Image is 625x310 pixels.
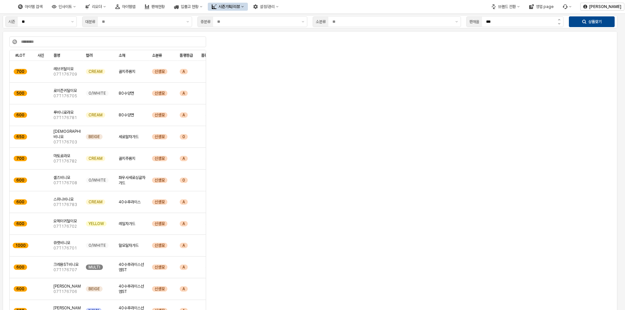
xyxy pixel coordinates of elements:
[48,3,80,11] button: 인사이트
[89,221,104,226] span: YELLOW
[16,69,24,74] span: 700
[8,18,15,25] div: 시즌
[182,112,185,118] span: A
[89,178,106,183] span: O/WHITE
[205,265,214,270] span: 4.89
[182,199,185,205] span: A
[316,18,326,25] div: 소분류
[119,175,147,186] span: 좌우사세로싱글자가드
[218,4,240,9] div: 시즌기획/리뷰
[25,4,42,9] div: 아이템 검색
[559,3,576,11] div: Menu item 6
[155,156,165,161] span: 신생모
[182,221,185,226] span: A
[53,93,77,99] span: 07T176705
[53,88,77,93] span: 로이즌귀달이모
[182,134,185,139] span: 0
[15,53,26,58] span: #LOT
[170,3,206,11] button: 입출고 현황
[15,243,26,248] span: 1000
[205,156,214,161] span: 4.94
[89,134,100,139] span: BEIGE
[182,265,185,270] span: A
[249,3,283,11] button: 설정/관리
[53,218,77,224] span: 오헤이귀달이모
[16,91,24,96] span: 500
[53,72,77,77] span: 07T176709
[58,4,72,9] div: 인사이트
[299,17,307,27] button: 제안 사항 표시
[53,153,70,159] span: 마토로라모
[184,17,192,27] button: 제안 사항 표시
[122,4,135,9] div: 아이템맵
[182,156,185,161] span: A
[119,156,135,161] span: 골지주름지
[111,3,139,11] button: 아이템맵
[53,262,79,267] span: 크레용ST비니모
[16,134,24,139] span: 650
[205,221,214,226] span: 4.89
[155,243,165,248] span: 신생모
[119,134,139,139] span: 세로말자가드
[119,112,134,118] span: 80수양면
[155,91,165,96] span: 신생모
[208,3,248,11] button: 시즌기획/리뷰
[53,53,60,58] span: 품명
[205,69,214,74] span: 4.94
[89,156,103,161] span: CREAM
[569,16,615,27] button: 상품찾기
[119,243,139,248] span: 말모달자가드
[580,3,624,11] button: [PERSON_NAME]
[182,91,185,96] span: A
[53,245,77,251] span: 07T176701
[89,286,100,292] span: BEIGE
[141,3,169,11] button: 판매현황
[53,180,77,186] span: 07T176708
[89,199,103,205] span: CREAM
[89,243,106,248] span: O/WHITE
[89,265,100,270] span: MULTI
[119,284,147,294] span: 40수후라이스선염ST
[453,17,461,27] button: 제안 사항 표시
[53,197,73,202] span: 스위니비니모
[81,3,110,11] button: 리오더
[89,91,106,96] span: O/WHITE
[119,69,135,74] span: 골지주름지
[155,178,165,183] span: 신생모
[119,221,135,226] span: 레일자가드
[89,112,103,118] span: CREAM
[260,4,275,9] div: 설정/관리
[53,240,70,245] span: 큐렛비니모
[469,18,479,25] div: 판매율
[155,112,165,118] span: 신생모
[119,262,147,273] span: 40수후라이스선염ST
[588,19,602,24] p: 상품찾기
[182,286,185,292] span: A
[155,286,165,292] span: 신생모
[181,4,198,9] div: 입출고 현황
[182,178,185,183] span: 0
[205,112,214,118] span: 4.89
[16,265,24,270] span: 600
[16,178,24,183] span: 600
[525,3,558,11] button: 영업 page
[589,4,621,9] p: [PERSON_NAME]
[16,112,24,118] span: 600
[53,159,77,164] span: 07T176782
[16,156,24,161] span: 700
[14,3,46,11] button: 아이템 검색
[38,53,44,58] span: 사진
[53,267,77,273] span: 07T176707
[151,4,165,9] div: 판매현황
[53,115,77,120] span: 07T176781
[53,202,77,207] span: 07T176783
[119,91,134,96] span: 80수양면
[89,69,103,74] span: CREAM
